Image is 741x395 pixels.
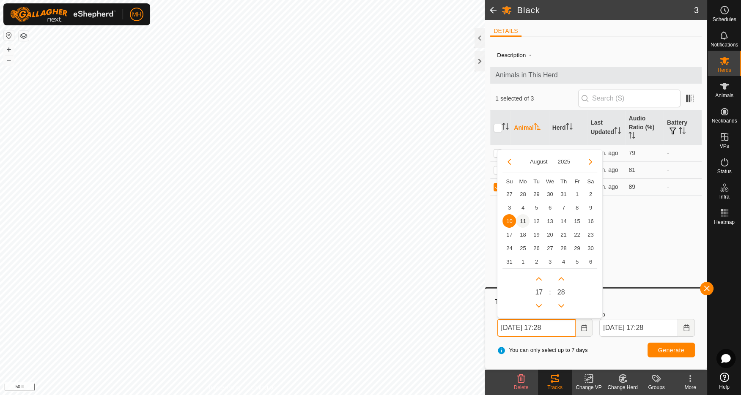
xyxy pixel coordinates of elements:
button: Choose Date [678,319,695,337]
td: 30 [584,241,597,255]
button: Previous Month [502,155,516,169]
td: 29 [570,241,584,255]
span: Neckbands [711,118,737,123]
div: Black [552,149,584,158]
span: 26 [530,241,543,255]
span: 4 [516,201,530,214]
p-button: Previous Minute [554,299,568,313]
span: 31 [557,187,570,201]
span: Delete [514,384,529,390]
td: 18 [516,228,530,241]
td: 7 [557,201,570,214]
td: 15 [570,214,584,228]
span: Barnabus [514,149,539,158]
td: 4 [557,255,570,268]
span: VPs [719,144,729,149]
span: : [549,287,551,297]
td: 22 [570,228,584,241]
span: Fr [574,178,579,185]
td: - [664,178,702,195]
a: Help [708,369,741,393]
p-sorticon: Activate to sort [679,128,686,135]
div: Change Herd [606,384,639,391]
p-sorticon: Activate to sort [614,128,621,135]
span: Animals in This Herd [495,70,697,80]
td: - [664,144,702,161]
li: DETAILS [490,27,521,37]
td: 6 [584,255,597,268]
td: 30 [543,187,557,201]
button: Next Month [584,155,597,169]
span: 17 [535,287,543,297]
td: 21 [557,228,570,241]
p-sorticon: Activate to sort [566,124,573,131]
span: 16 [584,214,597,228]
span: Animals [715,93,733,98]
div: Groups [639,384,673,391]
td: 11 [516,214,530,228]
td: 23 [584,228,597,241]
button: Map Layers [19,31,29,41]
td: 3 [502,201,516,214]
h2: Black [517,5,694,15]
span: Sa [587,178,594,185]
button: Choose Month [527,157,551,166]
td: 27 [502,187,516,201]
td: 2 [530,255,543,268]
td: - [664,161,702,178]
td: 28 [557,241,570,255]
button: – [4,55,14,65]
button: Generate [648,343,695,357]
span: Status [717,169,731,174]
span: Infra [719,194,729,199]
td: 14 [557,214,570,228]
td: 5 [530,201,543,214]
td: 1 [570,187,584,201]
td: 28 [516,187,530,201]
span: Heatmap [714,220,735,225]
th: Battery [664,111,702,145]
span: 8 [570,201,584,214]
span: Schedules [712,17,736,22]
span: Aug 11, 2025, 5:20 PM [590,150,618,156]
p-sorticon: Activate to sort [628,133,635,140]
td: 6 [543,201,557,214]
td: 13 [543,214,557,228]
span: MH [132,10,141,19]
label: Description [497,52,526,58]
td: 19 [530,228,543,241]
span: Th [560,178,567,185]
td: 25 [516,241,530,255]
td: 1 [516,255,530,268]
td: 24 [502,241,516,255]
span: We [546,178,554,185]
span: 5 [570,255,584,268]
td: 10 [502,214,516,228]
span: You can only select up to 7 days [497,346,587,354]
td: 29 [530,187,543,201]
span: 9 [584,201,597,214]
div: Tracks [538,384,572,391]
div: More [673,384,707,391]
p-button: Previous Hour [532,299,546,313]
td: 27 [543,241,557,255]
span: 1 selected of 3 [495,94,578,103]
button: Reset Map [4,30,14,41]
span: Aug 11, 2025, 5:20 PM [590,183,618,190]
button: + [4,44,14,54]
div: Choose Date [497,150,603,319]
